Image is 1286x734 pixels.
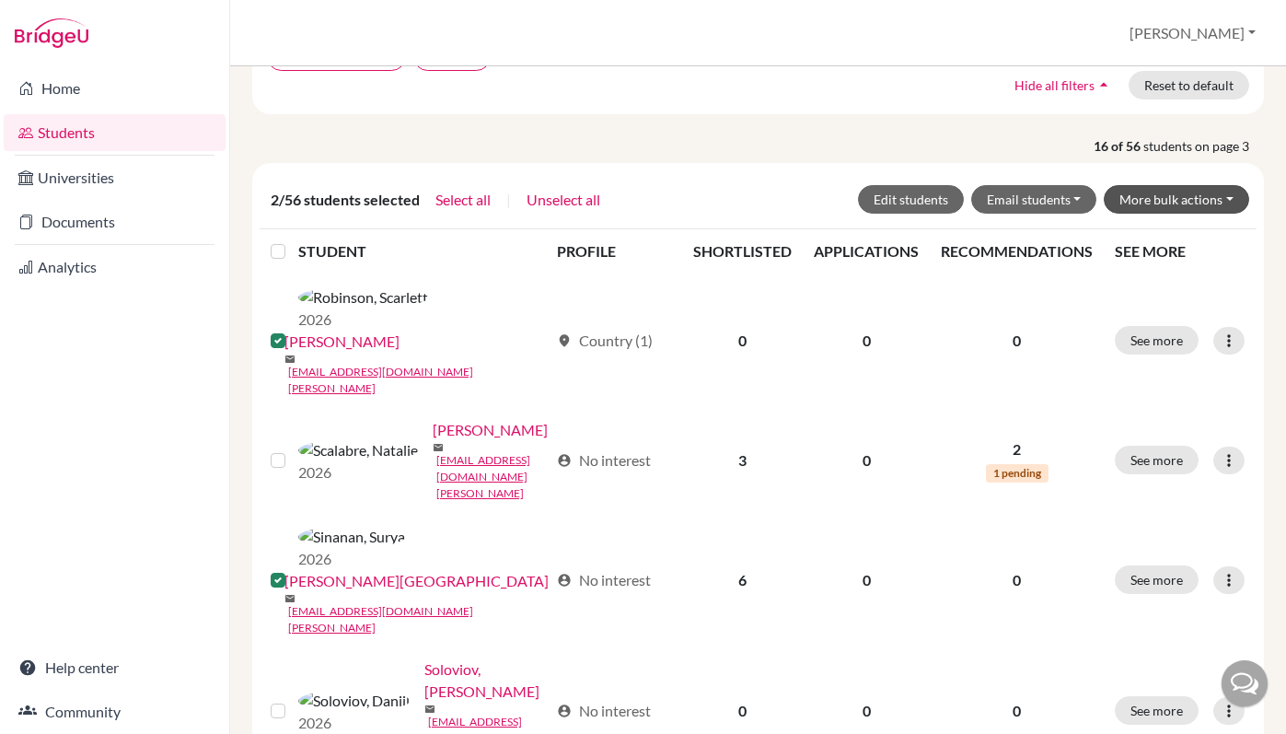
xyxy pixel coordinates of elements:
i: arrow_drop_up [1095,76,1113,94]
th: APPLICATIONS [803,229,930,274]
a: Soloviov, [PERSON_NAME] [424,658,549,703]
strong: 16 of 56 [1094,136,1143,156]
button: Edit students [858,185,964,214]
p: 2026 [298,712,410,734]
span: mail [284,354,295,365]
button: See more [1115,326,1199,355]
a: [EMAIL_ADDRESS][DOMAIN_NAME][PERSON_NAME] [288,603,549,636]
a: Home [4,70,226,107]
span: account_circle [557,453,572,468]
td: 0 [803,274,930,408]
span: 1 pending [986,464,1048,483]
div: No interest [557,569,651,591]
div: No interest [557,700,651,722]
button: Hide all filtersarrow_drop_up [999,71,1129,99]
th: SHORTLISTED [682,229,803,274]
button: [PERSON_NAME] [1121,16,1264,51]
p: 0 [941,569,1093,591]
button: Reset to default [1129,71,1249,99]
img: Scalabre, Natalie [298,439,418,461]
span: mail [284,593,295,604]
a: [EMAIL_ADDRESS][DOMAIN_NAME][PERSON_NAME] [288,364,549,397]
a: [EMAIL_ADDRESS][DOMAIN_NAME][PERSON_NAME] [436,452,549,502]
a: Community [4,693,226,730]
span: mail [433,442,444,453]
button: More bulk actions [1104,185,1249,214]
td: 3 [682,408,803,513]
a: Analytics [4,249,226,285]
p: 2 [941,438,1093,460]
p: 0 [941,700,1093,722]
p: 2026 [298,309,428,331]
td: 0 [803,513,930,647]
button: See more [1115,565,1199,594]
span: Hide all filters [1014,77,1095,93]
p: 0 [941,330,1093,352]
img: Robinson, Scarlett [298,286,428,309]
th: RECOMMENDATIONS [930,229,1104,274]
span: Help [42,13,80,29]
p: 2026 [298,548,405,570]
button: Email students [971,185,1097,214]
img: Sinanan, Surya [298,526,405,548]
a: [PERSON_NAME][GEOGRAPHIC_DATA] [284,570,549,592]
span: mail [424,704,435,715]
span: | [506,189,511,211]
img: Soloviov, Daniil [298,690,410,712]
button: Unselect all [526,188,601,212]
div: Country (1) [557,330,653,352]
span: account_circle [557,704,572,718]
a: Help center [4,649,226,686]
img: Bridge-U [15,18,88,48]
th: STUDENT [298,229,546,274]
a: [PERSON_NAME] [284,331,400,353]
button: See more [1115,446,1199,474]
p: 2026 [298,461,418,484]
a: Students [4,114,226,151]
td: 0 [682,274,803,408]
th: PROFILE [546,229,682,274]
a: Documents [4,204,226,240]
span: location_on [557,333,572,348]
a: Universities [4,159,226,196]
th: SEE MORE [1104,229,1257,274]
button: See more [1115,696,1199,725]
span: 2/56 students selected [271,189,420,211]
td: 0 [803,408,930,513]
td: 6 [682,513,803,647]
span: account_circle [557,573,572,588]
button: Select all [434,188,492,212]
span: students on page 3 [1143,136,1264,156]
div: No interest [557,449,651,472]
a: [PERSON_NAME] [433,419,548,441]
